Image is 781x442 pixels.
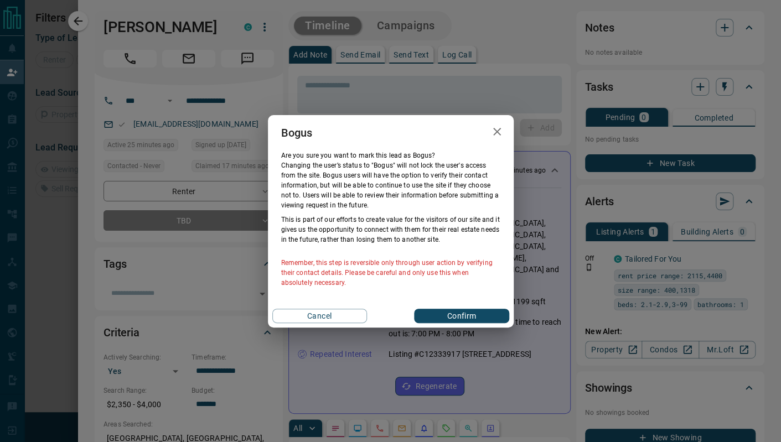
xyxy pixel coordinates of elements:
p: Are you sure you want to mark this lead as Bogus ? [281,150,500,160]
p: Remember, this step is reversible only through user action by verifying their contact details. Pl... [281,258,500,288]
button: Cancel [272,309,367,323]
p: Changing the user’s status to "Bogus" will not lock the user's access from the site. Bogus users ... [281,160,500,210]
button: Confirm [414,309,509,323]
h2: Bogus [268,115,326,150]
p: This is part of our efforts to create value for the visitors of our site and it gives us the oppo... [281,215,500,245]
